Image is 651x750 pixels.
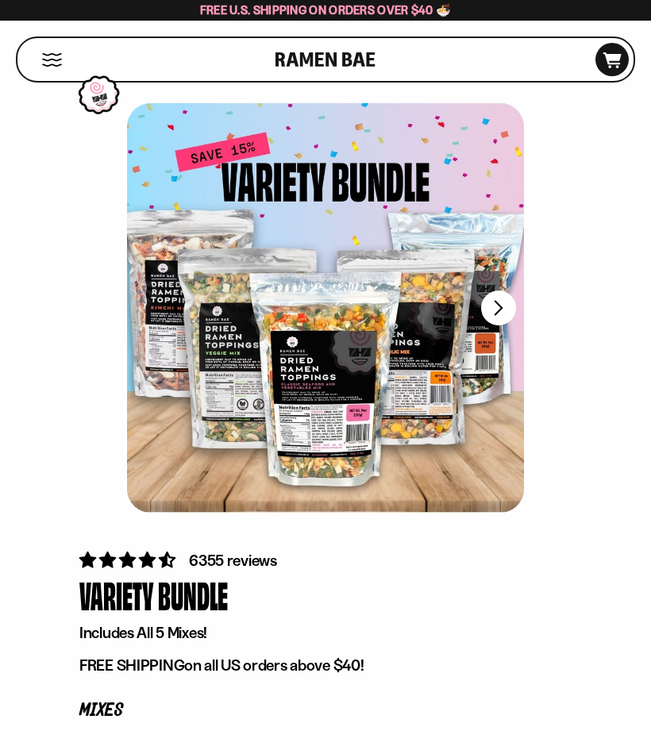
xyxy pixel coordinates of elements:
[79,703,572,718] p: Mixes
[79,656,184,675] strong: FREE SHIPPING
[41,53,63,67] button: Mobile Menu Trigger
[158,572,228,619] div: Bundle
[79,623,572,643] p: Includes All 5 Mixes!
[481,290,516,325] button: Next
[79,656,572,675] p: on all US orders above $40!
[189,551,277,570] span: 6355 reviews
[200,2,452,17] span: Free U.S. Shipping on Orders over $40 🍜
[79,572,154,619] div: Variety
[79,550,179,570] span: 4.63 stars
